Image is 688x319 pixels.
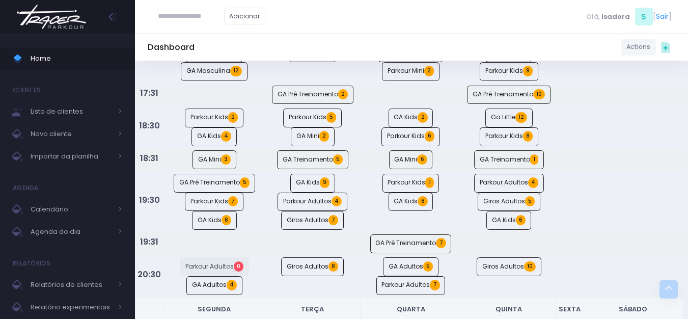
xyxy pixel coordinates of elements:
span: 8 [328,261,338,272]
span: Olá, [586,12,600,22]
span: 4 [332,196,342,206]
span: 7 [328,215,338,225]
a: Giros Adultos5 [478,193,540,211]
a: GA Pré Treinamento10 [467,86,551,104]
a: GA Mini6 [389,150,433,169]
span: Relatórios de clientes [31,278,112,291]
span: 1 [530,154,538,165]
a: GA Treinamento1 [474,150,544,169]
a: Actions [621,39,656,56]
a: Giros Adultos8 [281,257,344,276]
span: 6 [516,215,526,225]
a: Parkour Kids1 [382,174,439,193]
a: Ga Little12 [485,109,533,127]
span: 3 [221,154,231,165]
h4: Clientes [13,80,40,100]
a: Parkour Adultos4 [278,193,347,211]
span: 12 [515,112,527,122]
span: Importar da planilha [31,150,112,163]
h4: Agenda [13,178,39,198]
a: GA Adultos5 [383,257,438,276]
strong: 18:30 [139,120,160,131]
span: 7 [228,196,238,206]
span: 2 [424,66,434,76]
span: 5 [423,261,433,272]
a: GA Kids8 [192,211,237,230]
a: Sair [656,11,669,22]
span: 4 [221,131,231,141]
h5: Dashboard [148,42,195,52]
span: 8 [523,131,533,141]
span: 7 [430,280,439,290]
strong: 18:31 [140,152,158,164]
a: Giros Adultos10 [477,257,541,276]
span: Lista de clientes [31,105,112,118]
a: Parkour Mini2 [382,62,439,81]
span: 6 [417,154,427,165]
span: Novo cliente [31,127,112,141]
a: Parkour Kids6 [381,127,440,146]
a: Parkour Kids2 [185,109,243,127]
span: 10 [524,261,536,272]
a: GA Adultos4 [186,276,242,295]
span: 5 [333,154,343,165]
span: 4 [227,280,237,290]
a: Parkour Kids8 [480,127,538,146]
a: GA Kids6 [486,211,531,230]
strong: 19:31 [140,236,158,248]
a: Parkour Kids7 [185,193,243,211]
a: GA Kids9 [290,174,335,193]
span: 6 [425,131,434,141]
a: GA Pré Treinamento5 [174,174,255,193]
span: 5 [326,112,336,122]
a: GA Mini2 [291,127,335,146]
a: GA Treinamento5 [277,150,348,169]
span: 2 [319,131,329,141]
span: 2 [228,112,238,122]
a: GA Kids8 [389,193,433,211]
span: Isadora [601,12,630,22]
a: GA Kids4 [191,127,237,146]
span: 2 [338,89,348,99]
a: Parkour Adultos4 [474,174,544,193]
span: 1 [425,177,433,188]
span: 12 [230,66,242,76]
a: GA Kids2 [389,109,433,127]
div: [ ] [582,5,675,28]
span: 4 [528,177,538,188]
strong: 20:30 [137,269,161,280]
a: Adicionar [224,8,266,24]
a: GA Mini3 [192,150,236,169]
span: 9 [523,66,533,76]
span: Agenda do dia [31,225,112,238]
span: 9 [320,177,329,188]
strong: 17:31 [140,87,158,99]
span: 5 [240,177,250,188]
span: 10 [533,89,545,99]
a: Giros Adultos7 [281,211,344,230]
a: Parkour Kids9 [480,62,538,81]
span: 2 [418,112,427,122]
span: 7 [436,238,446,248]
h4: Relatórios [13,253,50,274]
span: Home [31,52,122,65]
a: Parkour Kids5 [283,109,342,127]
strong: 19:30 [139,194,160,206]
span: 5 [525,196,535,206]
span: 0 [234,261,243,272]
a: GA Pré Treinamento2 [272,86,353,104]
a: GA Masculina12 [181,62,247,81]
span: 8 [222,215,231,225]
span: Relatório experimentais [31,301,112,314]
a: GA Pré Treinamento7 [370,234,452,253]
span: Calendário [31,203,112,216]
span: 8 [418,196,427,206]
span: S [635,8,653,25]
a: Parkour Adultos0 [180,257,249,276]
a: Parkour Adultos7 [376,276,446,295]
